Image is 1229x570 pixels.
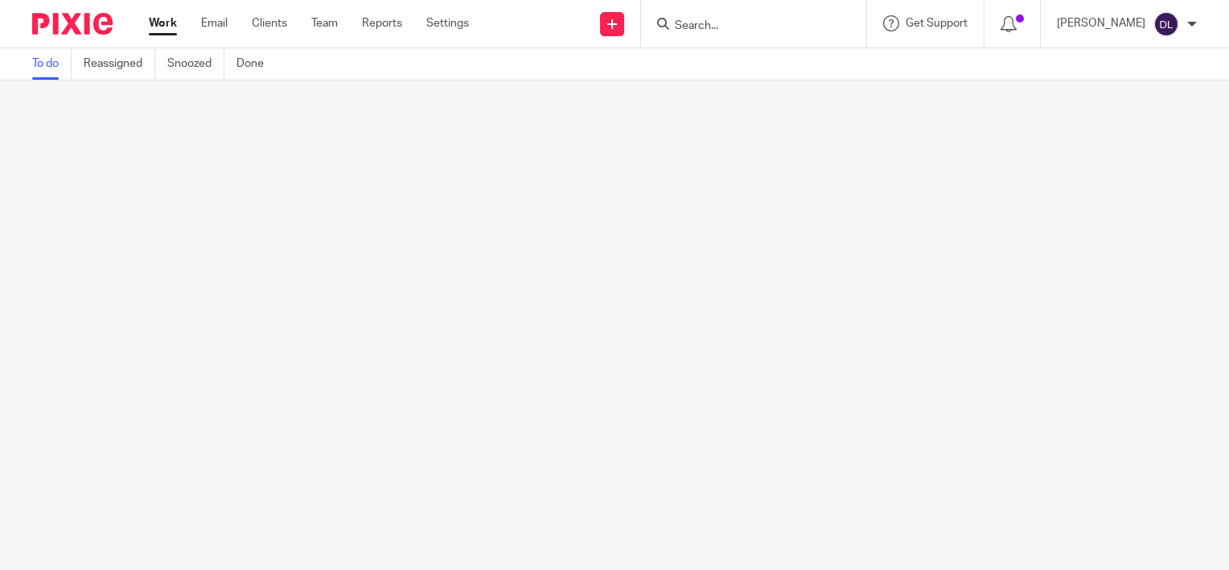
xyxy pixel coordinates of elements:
a: Email [201,15,228,31]
a: Done [236,48,276,80]
a: Team [311,15,338,31]
a: Reassigned [84,48,155,80]
span: Get Support [906,18,968,29]
img: svg%3E [1153,11,1179,37]
a: Clients [252,15,287,31]
input: Search [673,19,818,34]
a: Snoozed [167,48,224,80]
p: [PERSON_NAME] [1057,15,1145,31]
img: Pixie [32,13,113,35]
a: To do [32,48,72,80]
a: Work [149,15,177,31]
a: Reports [362,15,402,31]
a: Settings [426,15,469,31]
